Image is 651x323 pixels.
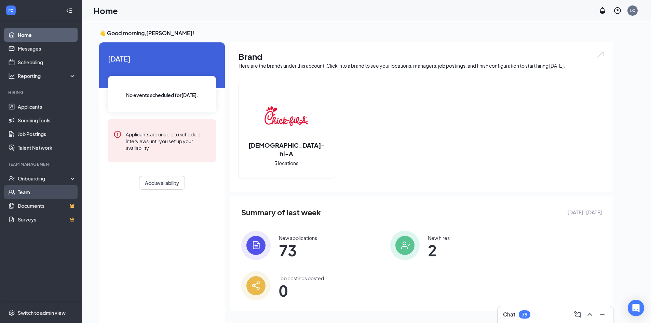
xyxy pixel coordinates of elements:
div: 79 [522,312,527,318]
a: Scheduling [18,55,76,69]
button: Add availability [139,176,185,190]
svg: Analysis [8,72,15,79]
span: Summary of last week [241,206,321,218]
div: Onboarding [18,175,70,182]
svg: Error [113,130,122,138]
img: icon [390,231,420,260]
img: icon [241,231,271,260]
span: 2 [428,244,450,256]
a: Sourcing Tools [18,113,76,127]
img: icon [241,271,271,300]
a: Messages [18,42,76,55]
div: Switch to admin view [18,309,66,316]
svg: WorkstreamLogo [8,7,14,14]
h2: [DEMOGRAPHIC_DATA]-fil-A [239,141,334,158]
span: No events scheduled for [DATE] . [126,91,198,99]
img: Chick-fil-A [265,94,308,138]
svg: ChevronUp [586,310,594,319]
button: ComposeMessage [572,309,583,320]
svg: Minimize [598,310,606,319]
svg: QuestionInfo [613,6,622,15]
div: Job postings posted [279,275,324,282]
button: ChevronUp [584,309,595,320]
div: Here are the brands under this account. Click into a brand to see your locations, managers, job p... [239,62,605,69]
a: Talent Network [18,141,76,154]
a: Applicants [18,100,76,113]
span: 73 [279,244,317,256]
div: Applicants are unable to schedule interviews until you set up your availability. [126,130,211,151]
h1: Brand [239,51,605,62]
svg: Collapse [66,7,73,14]
h3: 👋 Good morning, [PERSON_NAME] ! [99,29,613,37]
div: LC [630,8,635,13]
div: Open Intercom Messenger [628,300,644,316]
a: Home [18,28,76,42]
span: 3 locations [274,159,298,167]
div: New applications [279,234,317,241]
a: SurveysCrown [18,213,76,226]
span: [DATE] [108,53,216,64]
span: [DATE] - [DATE] [567,208,602,216]
div: Reporting [18,72,77,79]
a: Team [18,185,76,199]
svg: UserCheck [8,175,15,182]
img: open.6027fd2a22e1237b5b06.svg [596,51,605,58]
div: Team Management [8,161,75,167]
svg: ComposeMessage [573,310,582,319]
h3: Chat [503,311,515,318]
div: Hiring [8,90,75,95]
a: Job Postings [18,127,76,141]
svg: Notifications [598,6,607,15]
svg: Settings [8,309,15,316]
span: 0 [279,284,324,297]
h1: Home [94,5,118,16]
div: New hires [428,234,450,241]
a: DocumentsCrown [18,199,76,213]
button: Minimize [597,309,608,320]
